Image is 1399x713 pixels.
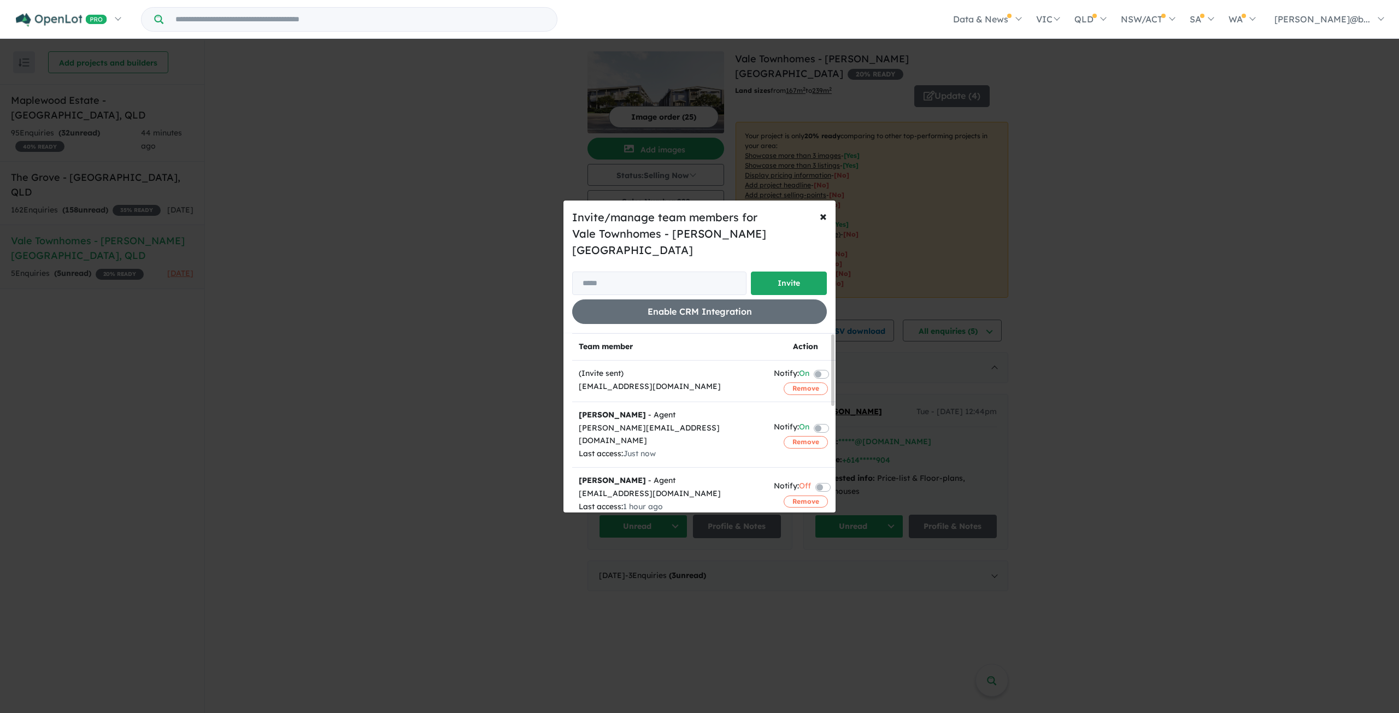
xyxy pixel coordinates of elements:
span: On [799,367,809,382]
div: - Agent [579,409,761,422]
div: [PERSON_NAME][EMAIL_ADDRESS][DOMAIN_NAME] [579,422,761,448]
div: Last access: [579,447,761,461]
span: Just now [623,449,656,458]
strong: [PERSON_NAME] [579,410,646,420]
div: Notify: [774,367,809,382]
input: Try estate name, suburb, builder or developer [166,8,555,31]
span: On [799,421,809,435]
button: Remove [784,496,828,508]
span: 1 hour ago [623,502,663,511]
button: Remove [784,436,828,448]
img: Openlot PRO Logo White [16,13,107,27]
div: [EMAIL_ADDRESS][DOMAIN_NAME] [579,487,761,500]
span: Off [799,480,811,494]
div: Notify: [774,421,809,435]
span: × [820,208,827,224]
button: Invite [751,272,827,295]
span: [PERSON_NAME]@b... [1274,14,1370,25]
strong: [PERSON_NAME] [579,475,646,485]
th: Action [767,334,844,361]
button: Enable CRM Integration [572,299,827,324]
div: Notify: [774,480,811,494]
h5: Invite/manage team members for Vale Townhomes - [PERSON_NAME][GEOGRAPHIC_DATA] [572,209,827,258]
div: (Invite sent) [579,367,761,380]
div: [EMAIL_ADDRESS][DOMAIN_NAME] [579,380,761,393]
div: Last access: [579,500,761,514]
div: - Agent [579,474,761,487]
th: Team member [572,334,767,361]
button: Remove [784,382,828,394]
